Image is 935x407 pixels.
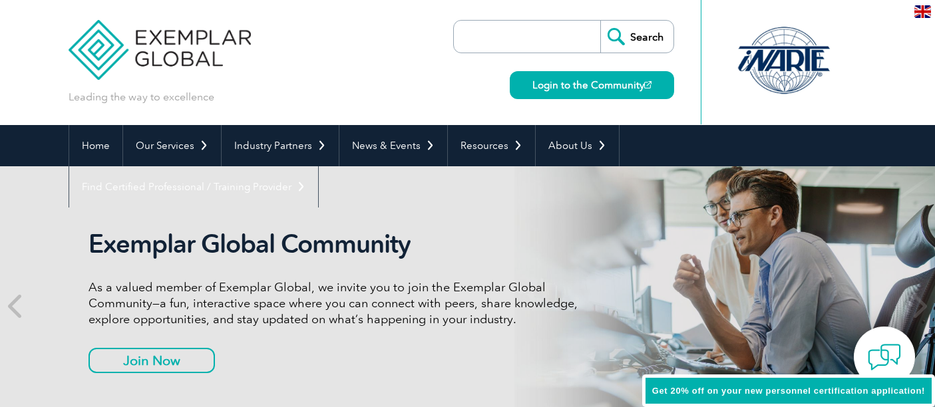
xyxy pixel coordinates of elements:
a: Find Certified Professional / Training Provider [69,166,318,207]
a: About Us [536,125,619,166]
img: contact-chat.png [868,340,901,374]
p: Leading the way to excellence [69,90,214,104]
input: Search [600,21,673,53]
a: Join Now [89,348,215,373]
img: open_square.png [644,81,652,88]
p: As a valued member of Exemplar Global, we invite you to join the Exemplar Global Community—a fun,... [89,279,588,327]
img: en [914,5,931,18]
span: Get 20% off on your new personnel certification application! [652,386,925,396]
a: Home [69,125,122,166]
a: Login to the Community [510,71,674,99]
a: Industry Partners [222,125,339,166]
a: News & Events [339,125,447,166]
a: Resources [448,125,535,166]
a: Our Services [123,125,221,166]
h2: Exemplar Global Community [89,229,588,259]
